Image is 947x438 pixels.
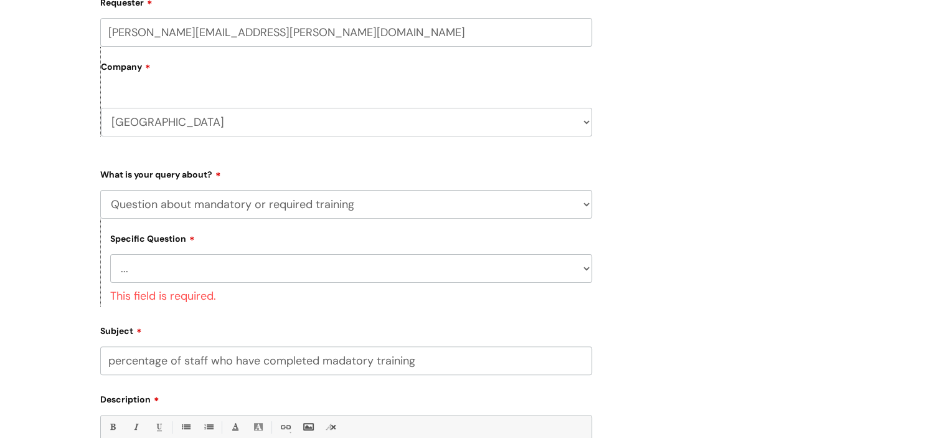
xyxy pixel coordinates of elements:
label: Specific Question [110,232,195,244]
a: Back Color [250,419,266,435]
a: Remove formatting (Ctrl-\) [323,419,339,435]
a: Insert Image... [300,419,316,435]
label: Subject [100,321,592,336]
div: This field is required. [110,283,592,306]
label: Description [100,390,592,405]
a: 1. Ordered List (Ctrl-Shift-8) [200,419,216,435]
a: Underline(Ctrl-U) [151,419,166,435]
a: Link [277,419,293,435]
a: Font Color [227,419,243,435]
a: Bold (Ctrl-B) [105,419,120,435]
a: • Unordered List (Ctrl-Shift-7) [177,419,193,435]
label: Company [101,57,592,85]
input: Email [100,18,592,47]
label: What is your query about? [100,165,592,180]
a: Italic (Ctrl-I) [128,419,143,435]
